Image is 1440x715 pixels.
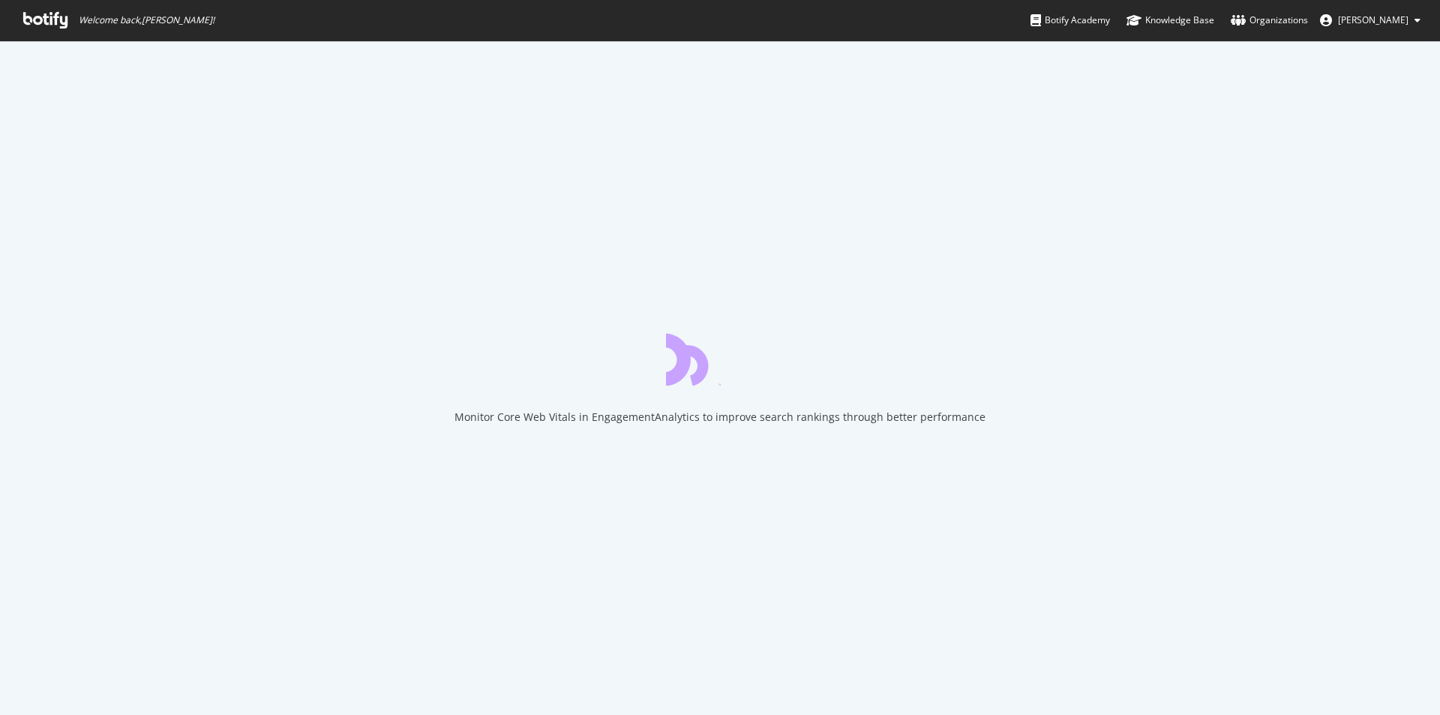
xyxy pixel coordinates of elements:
[1126,13,1214,28] div: Knowledge Base
[1030,13,1110,28] div: Botify Academy
[1338,14,1408,26] span: Luca Malagigi
[1308,8,1432,32] button: [PERSON_NAME]
[1231,13,1308,28] div: Organizations
[79,14,214,26] span: Welcome back, [PERSON_NAME] !
[454,410,985,425] div: Monitor Core Web Vitals in EngagementAnalytics to improve search rankings through better performance
[666,332,774,386] div: animation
